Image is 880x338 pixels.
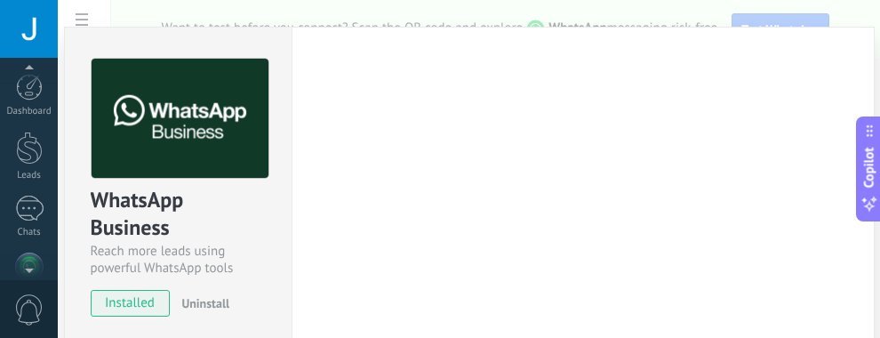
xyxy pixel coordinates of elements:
img: logo_main.png [92,59,268,179]
span: Copilot [860,148,878,189]
div: WhatsApp Business [91,186,266,243]
button: Uninstall [174,290,229,317]
div: Leads [4,170,55,181]
div: Dashboard [4,106,55,117]
div: Reach more leads using powerful WhatsApp tools [91,243,266,277]
span: installed [92,290,170,317]
span: Uninstall [181,295,229,311]
div: Chats [4,227,55,238]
